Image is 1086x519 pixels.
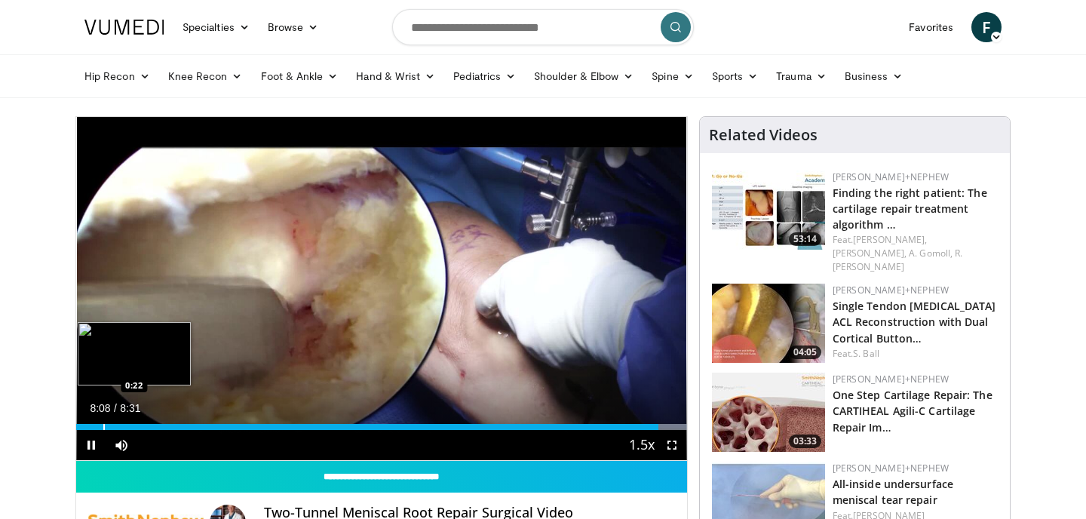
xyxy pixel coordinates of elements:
a: [PERSON_NAME], [853,233,927,246]
a: 53:14 [712,170,825,250]
a: Pediatrics [444,61,525,91]
button: Mute [106,430,137,460]
a: One Step Cartilage Repair: The CARTIHEAL Agili-C Cartilage Repair Im… [833,388,992,434]
img: VuMedi Logo [84,20,164,35]
button: Fullscreen [657,430,687,460]
a: Foot & Ankle [252,61,348,91]
a: 03:33 [712,373,825,452]
img: 781f413f-8da4-4df1-9ef9-bed9c2d6503b.150x105_q85_crop-smart_upscale.jpg [712,373,825,452]
a: [PERSON_NAME]+Nephew [833,373,949,385]
span: 53:14 [789,232,821,246]
a: Knee Recon [159,61,252,91]
input: Search topics, interventions [392,9,694,45]
span: 8:31 [120,402,140,414]
a: Hip Recon [75,61,159,91]
span: 03:33 [789,435,821,448]
button: Pause [76,430,106,460]
a: R. [PERSON_NAME] [833,247,963,273]
a: Browse [259,12,328,42]
a: 04:05 [712,284,825,363]
a: Single Tendon [MEDICAL_DATA] ACL Reconstruction with Dual Cortical Button… [833,299,996,345]
div: Feat. [833,347,998,361]
div: Feat. [833,233,998,274]
h4: Related Videos [709,126,818,144]
a: Hand & Wrist [347,61,444,91]
a: Spine [643,61,702,91]
div: Progress Bar [76,424,687,430]
span: / [114,402,117,414]
span: 04:05 [789,345,821,359]
a: [PERSON_NAME]+Nephew [833,284,949,296]
a: [PERSON_NAME]+Nephew [833,170,949,183]
img: 2894c166-06ea-43da-b75e-3312627dae3b.150x105_q85_crop-smart_upscale.jpg [712,170,825,250]
a: Favorites [900,12,962,42]
a: [PERSON_NAME], [833,247,907,259]
button: Playback Rate [627,430,657,460]
span: 8:08 [90,402,110,414]
a: F [971,12,1002,42]
img: 47fc3831-2644-4472-a478-590317fb5c48.150x105_q85_crop-smart_upscale.jpg [712,284,825,363]
a: Business [836,61,913,91]
a: A. Gomoll, [909,247,953,259]
video-js: Video Player [76,117,687,461]
a: Finding the right patient: The cartilage repair treatment algorithm … [833,186,987,232]
a: Shoulder & Elbow [525,61,643,91]
a: Trauma [767,61,836,91]
a: S. Ball [853,347,879,360]
img: image.jpeg [78,322,191,385]
a: All-inside undersurface meniscal tear repair [833,477,953,507]
a: Specialties [173,12,259,42]
a: [PERSON_NAME]+Nephew [833,462,949,474]
a: Sports [703,61,768,91]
